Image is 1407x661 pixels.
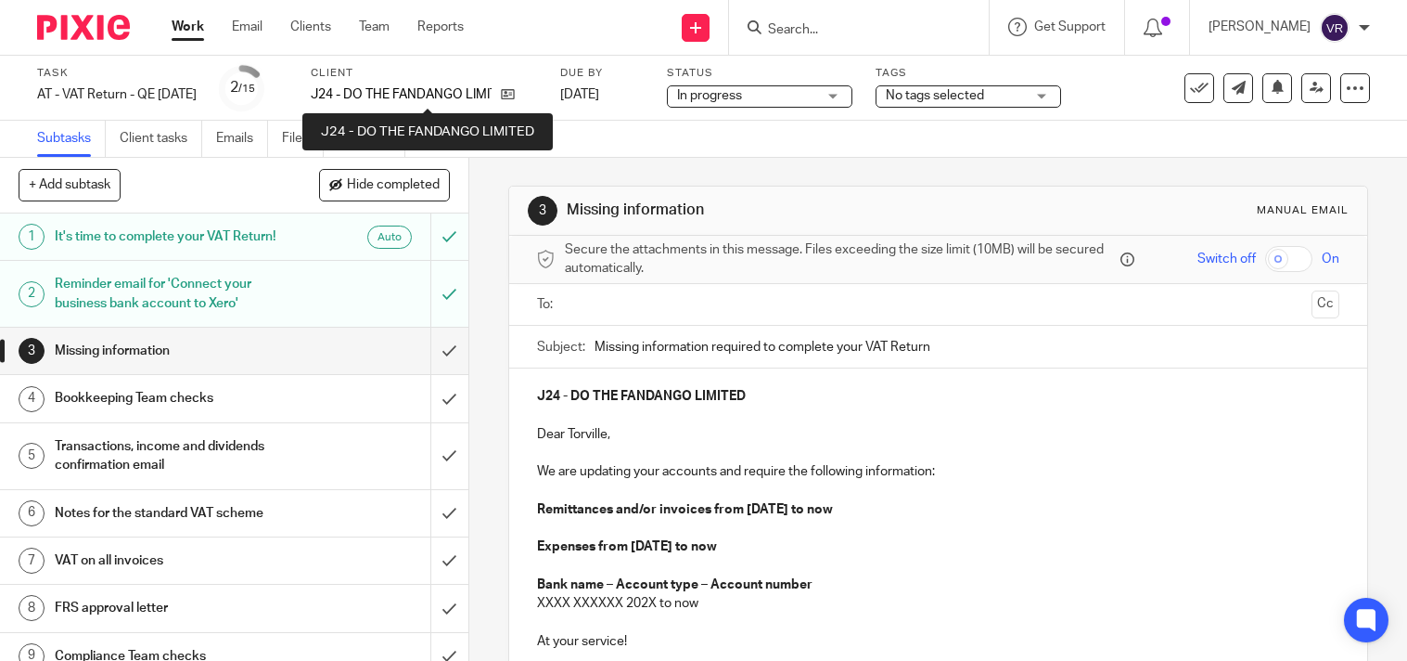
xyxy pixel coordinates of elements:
div: 6 [19,500,45,526]
p: [PERSON_NAME] [1209,18,1311,36]
h1: Missing information [567,201,978,220]
a: Audit logs [419,121,491,157]
strong: Remittances and/or invoices from [DATE] to now [537,503,833,516]
div: 3 [528,196,557,226]
p: We are updating your accounts and require the following information: [537,462,1339,481]
span: Secure the attachments in this message. Files exceeding the size limit (10MB) will be secured aut... [565,240,1116,279]
img: svg%3E [1320,13,1349,43]
label: Subject: [537,338,585,356]
span: Get Support [1034,20,1106,33]
a: Files [282,121,324,157]
div: 5 [19,443,45,469]
strong: Expenses from [DATE] to now [537,540,717,553]
button: + Add subtask [19,169,121,201]
div: 2 [230,77,255,98]
label: Client [311,66,537,81]
span: Hide completed [347,178,440,193]
img: Pixie [37,15,130,40]
div: 8 [19,595,45,621]
div: 3 [19,338,45,364]
div: Manual email [1257,203,1349,218]
strong: J24 - DO THE FANDANGO LIMITED [537,390,746,403]
span: In progress [677,89,742,102]
div: 7 [19,548,45,574]
span: Switch off [1197,250,1256,268]
a: Subtasks [37,121,106,157]
a: Email [232,18,262,36]
h1: Bookkeeping Team checks [55,384,293,412]
a: Reports [417,18,464,36]
h1: Reminder email for 'Connect your business bank account to Xero' [55,270,293,318]
h1: VAT on all invoices [55,547,293,575]
small: /15 [238,84,255,94]
span: On [1322,250,1339,268]
button: Cc [1311,291,1339,318]
p: At your service! [537,632,1339,651]
strong: Bank name – Account type – Account number [537,578,812,591]
a: Client tasks [120,121,202,157]
div: Auto [367,226,412,249]
div: 2 [19,281,45,307]
a: Notes (3) [338,121,405,157]
div: 1 [19,224,45,250]
label: To: [537,295,557,314]
h1: FRS approval letter [55,594,293,622]
span: No tags selected [886,89,984,102]
p: XXXX XXXXXX 202X to now [537,594,1339,613]
label: Tags [876,66,1061,81]
label: Task [37,66,197,81]
div: AT - VAT Return - QE 31-07-2025 [37,85,197,104]
h1: Transactions, income and dividends confirmation email [55,433,293,480]
div: 4 [19,386,45,412]
h1: It's time to complete your VAT Return! [55,223,293,251]
a: Clients [290,18,331,36]
button: Hide completed [319,169,450,201]
h1: Notes for the standard VAT scheme [55,499,293,527]
a: Work [172,18,204,36]
a: Team [359,18,390,36]
p: J24 - DO THE FANDANGO LIMITED [311,85,492,104]
span: [DATE] [560,88,599,101]
div: AT - VAT Return - QE [DATE] [37,85,197,104]
input: Search [766,22,933,39]
a: Emails [216,121,268,157]
h1: Missing information [55,337,293,365]
label: Status [667,66,852,81]
p: Dear Torville, [537,425,1339,444]
label: Due by [560,66,644,81]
